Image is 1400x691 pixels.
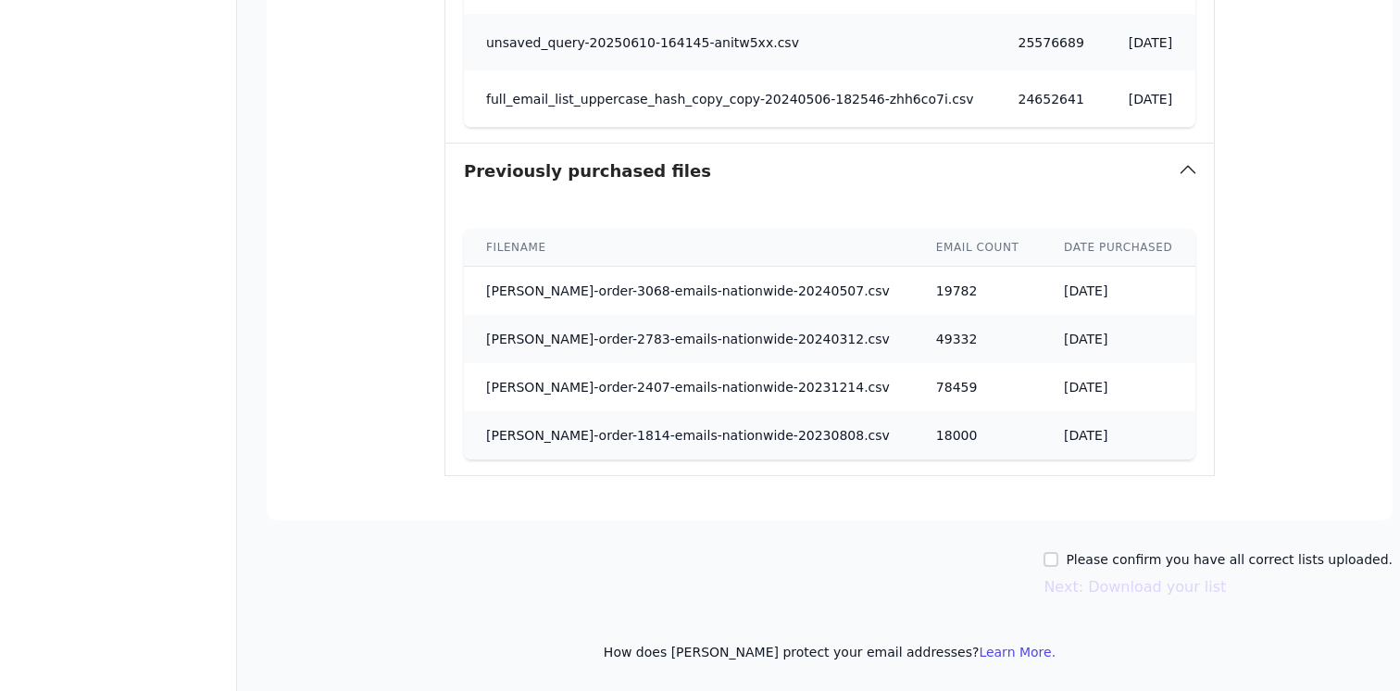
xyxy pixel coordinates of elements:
td: [PERSON_NAME]-order-2783-emails-nationwide-20240312.csv [464,315,914,363]
td: full_email_list_uppercase_hash_copy_copy-20240506-182546-zhh6co7i.csv [464,70,996,127]
label: Please confirm you have all correct lists uploaded. [1066,550,1393,569]
th: Filename [464,229,914,267]
td: unsaved_query-20250610-164145-anitw5xx.csv [464,14,996,70]
h3: Previously purchased files [464,158,711,184]
th: Date purchased [1042,229,1195,267]
td: [DATE] [1042,315,1195,363]
td: [DATE] [1106,70,1217,127]
td: [DATE] [1106,14,1217,70]
td: [DATE] [1042,267,1195,316]
button: Learn More. [979,643,1056,661]
td: [PERSON_NAME]-order-1814-emails-nationwide-20230808.csv [464,411,914,459]
button: Next: Download your list [1044,576,1226,598]
p: How does [PERSON_NAME] protect your email addresses? [267,643,1393,661]
th: Email count [914,229,1042,267]
td: 49332 [914,315,1042,363]
td: 24652641 [996,70,1106,127]
td: [DATE] [1042,363,1195,411]
td: 18000 [914,411,1042,459]
td: 78459 [914,363,1042,411]
td: 25576689 [996,14,1106,70]
td: 19782 [914,267,1042,316]
button: Previously purchased files [445,144,1214,199]
td: [DATE] [1042,411,1195,459]
td: [PERSON_NAME]-order-3068-emails-nationwide-20240507.csv [464,267,914,316]
td: [PERSON_NAME]-order-2407-emails-nationwide-20231214.csv [464,363,914,411]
